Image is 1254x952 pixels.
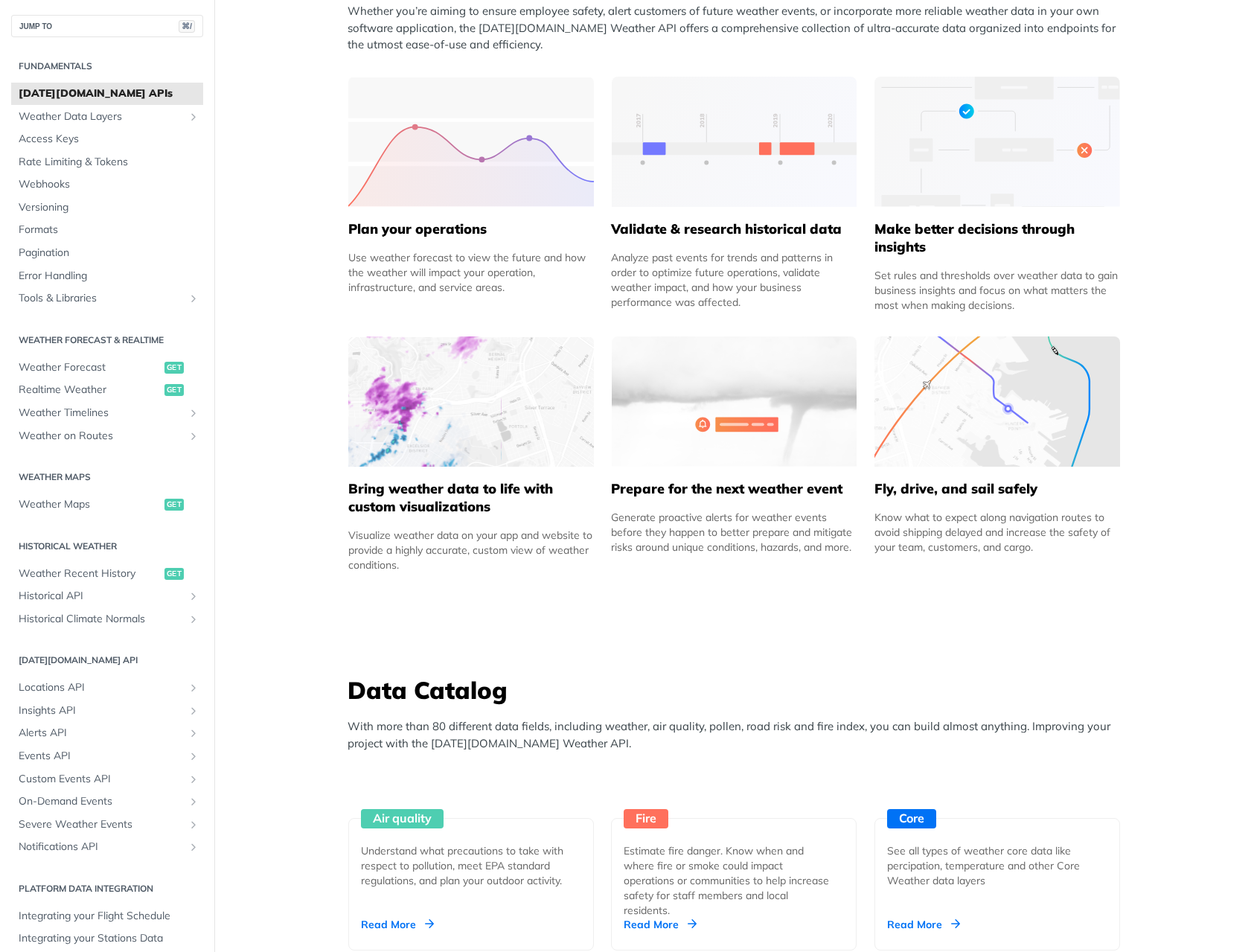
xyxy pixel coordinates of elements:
a: Notifications APIShow subpages for Notifications API [11,836,203,858]
span: Locations API [19,680,184,695]
span: Severe Weather Events [19,817,184,832]
h2: Weather Forecast & realtime [11,333,203,347]
button: Show subpages for Alerts API [188,727,199,739]
span: Weather Forecast [19,360,161,375]
span: On-Demand Events [19,794,184,809]
a: Insights APIShow subpages for Insights API [11,700,203,722]
button: Show subpages for Historical Climate Normals [188,613,199,625]
span: Webhooks [19,177,199,192]
button: Show subpages for Historical API [188,590,199,602]
a: Locations APIShow subpages for Locations API [11,677,203,699]
div: Estimate fire danger. Know when and where fire or smoke could impact operations or communities to... [624,843,832,918]
span: Historical Climate Normals [19,612,184,627]
a: Alerts APIShow subpages for Alerts API [11,722,203,744]
h5: Bring weather data to life with custom visualizations [348,480,594,516]
a: Severe Weather EventsShow subpages for Severe Weather Events [11,814,203,836]
button: Show subpages for Weather on Routes [188,430,199,442]
span: Versioning [19,200,199,215]
div: Understand what precautions to take with respect to pollution, meet EPA standard regulations, and... [361,843,569,888]
a: Core See all types of weather core data like percipation, temperature and other Core Weather data... [868,763,1126,951]
h5: Validate & research historical data [611,220,857,238]
a: Formats [11,219,203,241]
a: Webhooks [11,173,203,196]
div: Air quality [361,809,444,828]
a: Weather on RoutesShow subpages for Weather on Routes [11,425,203,447]
button: Show subpages for Tools & Libraries [188,293,199,304]
div: Core [887,809,936,828]
span: get [164,499,184,511]
div: Use weather forecast to view the future and how the weather will impact your operation, infrastru... [348,250,594,295]
img: 13d7ca0-group-496-2.svg [612,77,857,207]
span: Tools & Libraries [19,291,184,306]
img: 4463876-group-4982x.svg [348,336,594,467]
div: Analyze past events for trends and patterns in order to optimize future operations, validate weat... [611,250,857,310]
span: Access Keys [19,132,199,147]
span: Weather Maps [19,497,161,512]
span: Weather Data Layers [19,109,184,124]
a: Realtime Weatherget [11,379,203,401]
a: [DATE][DOMAIN_NAME] APIs [11,83,203,105]
a: Tools & LibrariesShow subpages for Tools & Libraries [11,287,203,310]
button: Show subpages for Insights API [188,705,199,717]
span: [DATE][DOMAIN_NAME] APIs [19,86,199,101]
a: Weather TimelinesShow subpages for Weather Timelines [11,402,203,424]
a: Historical Climate NormalsShow subpages for Historical Climate Normals [11,608,203,630]
h2: Weather Maps [11,470,203,484]
span: Historical API [19,589,184,604]
img: a22d113-group-496-32x.svg [874,77,1120,207]
a: Versioning [11,197,203,219]
a: Pagination [11,242,203,264]
div: Set rules and thresholds over weather data to gain business insights and focus on what matters th... [874,268,1120,313]
button: Show subpages for Events API [188,750,199,762]
button: Show subpages for On-Demand Events [188,796,199,808]
button: Show subpages for Weather Timelines [188,407,199,419]
button: Show subpages for Notifications API [188,841,199,853]
button: Show subpages for Locations API [188,682,199,694]
div: Read More [887,917,960,932]
h3: Data Catalog [348,674,1129,706]
button: Show subpages for Custom Events API [188,773,199,785]
img: 2c0a313-group-496-12x.svg [612,336,857,467]
a: On-Demand EventsShow subpages for On-Demand Events [11,790,203,813]
span: Pagination [19,246,199,261]
h2: Fundamentals [11,60,203,73]
span: get [164,568,184,580]
span: Formats [19,223,199,237]
button: JUMP TO⌘/ [11,15,203,37]
span: Weather Recent History [19,566,161,581]
div: See all types of weather core data like percipation, temperature and other Core Weather data layers [887,843,1095,888]
span: Notifications API [19,840,184,854]
span: Events API [19,749,184,764]
span: Alerts API [19,726,184,741]
a: Historical APIShow subpages for Historical API [11,585,203,607]
span: Weather on Routes [19,429,184,444]
div: Fire [624,809,668,828]
a: Fire Estimate fire danger. Know when and where fire or smoke could impact operations or communiti... [605,763,863,951]
h5: Prepare for the next weather event [611,480,857,498]
span: get [164,362,184,374]
span: Integrating your Stations Data [19,931,199,946]
a: Custom Events APIShow subpages for Custom Events API [11,768,203,790]
h2: Platform DATA integration [11,882,203,895]
span: get [164,384,184,396]
div: Know what to expect along navigation routes to avoid shipping delayed and increase the safety of ... [874,510,1120,555]
p: Whether you’re aiming to ensure employee safety, alert customers of future weather events, or inc... [348,3,1129,54]
img: 39565e8-group-4962x.svg [348,77,594,207]
span: Custom Events API [19,772,184,787]
h2: Historical Weather [11,540,203,553]
span: Integrating your Flight Schedule [19,909,199,924]
button: Show subpages for Weather Data Layers [188,111,199,123]
span: Rate Limiting & Tokens [19,155,199,170]
a: Weather Mapsget [11,493,203,516]
img: 994b3d6-mask-group-32x.svg [874,336,1120,467]
a: Error Handling [11,265,203,287]
a: Weather Recent Historyget [11,563,203,585]
a: Rate Limiting & Tokens [11,151,203,173]
div: Generate proactive alerts for weather events before they happen to better prepare and mitigate ri... [611,510,857,555]
span: ⌘/ [179,20,195,33]
a: Integrating your Stations Data [11,927,203,950]
span: Realtime Weather [19,383,161,397]
span: Weather Timelines [19,406,184,421]
a: Weather Forecastget [11,357,203,379]
a: Weather Data LayersShow subpages for Weather Data Layers [11,106,203,128]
